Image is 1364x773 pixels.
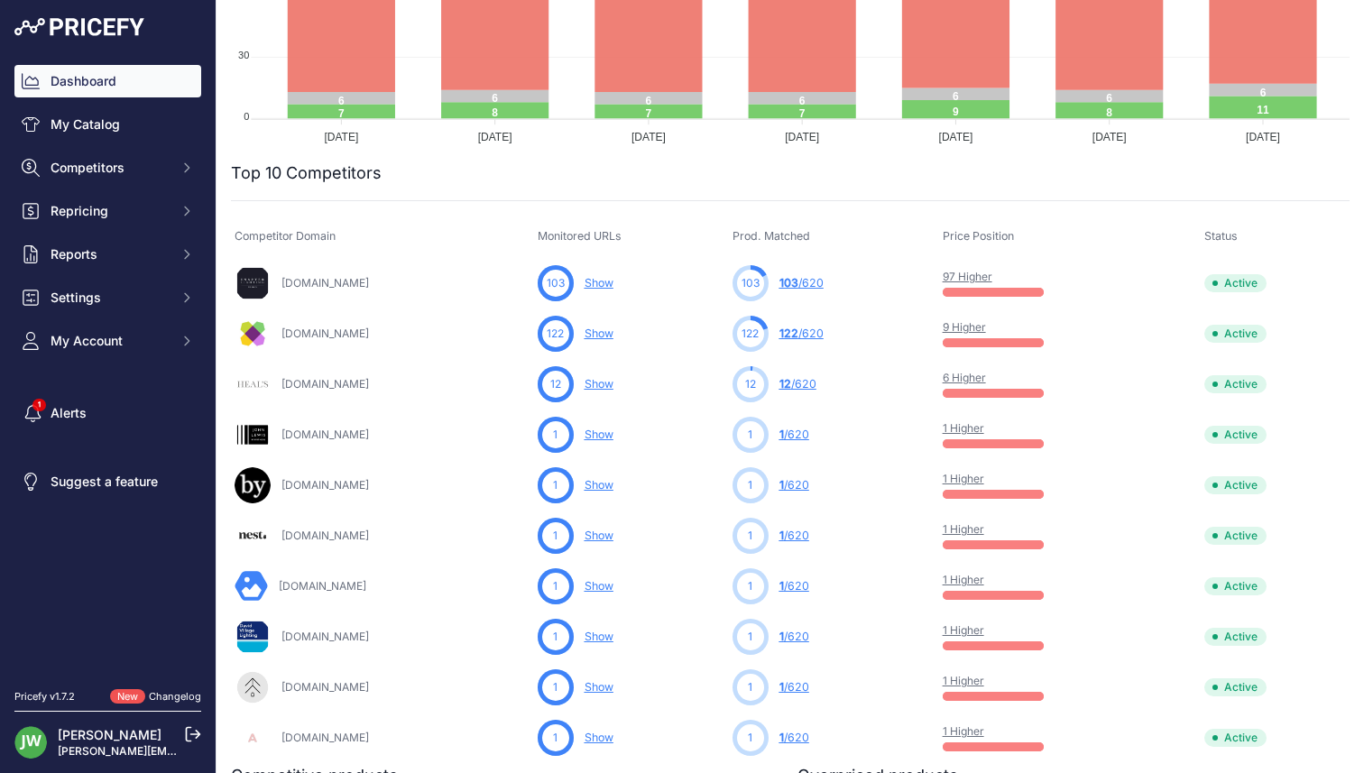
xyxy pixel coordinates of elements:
a: [DOMAIN_NAME] [281,276,369,290]
a: Dashboard [14,65,201,97]
a: 1/620 [779,478,809,492]
span: 122 [779,327,798,340]
a: 1/620 [779,579,809,593]
span: 1 [553,629,558,645]
span: 122 [742,326,759,342]
tspan: [DATE] [1092,131,1127,143]
span: 1 [779,680,784,694]
tspan: [DATE] [631,131,666,143]
span: My Account [51,332,169,350]
a: Show [585,377,613,391]
span: 1 [748,679,752,695]
a: 1 Higher [943,472,984,485]
nav: Sidebar [14,65,201,667]
a: Show [585,276,613,290]
img: Pricefy Logo [14,18,144,36]
button: Repricing [14,195,201,227]
a: [DOMAIN_NAME] [281,680,369,694]
a: Alerts [14,397,201,429]
button: My Account [14,325,201,357]
tspan: 0 [244,110,249,121]
span: Active [1204,678,1267,696]
span: Competitors [51,159,169,177]
tspan: [DATE] [324,131,358,143]
a: My Catalog [14,108,201,141]
div: Pricefy v1.7.2 [14,689,75,704]
a: 1 Higher [943,421,984,435]
span: 103 [742,275,760,291]
tspan: [DATE] [785,131,819,143]
a: [DOMAIN_NAME] [279,579,366,593]
span: Monitored URLs [538,229,622,243]
span: Active [1204,527,1267,545]
span: 1 [748,578,752,594]
a: Changelog [149,690,201,703]
span: 1 [748,528,752,544]
button: Settings [14,281,201,314]
span: 103 [779,276,798,290]
a: [DOMAIN_NAME] [281,428,369,441]
a: 103/620 [779,276,824,290]
span: Status [1204,229,1238,243]
a: Show [585,680,613,694]
span: 1 [779,731,784,744]
a: 97 Higher [943,270,992,283]
tspan: [DATE] [478,131,512,143]
a: 1 Higher [943,573,984,586]
tspan: [DATE] [939,131,973,143]
a: 1 Higher [943,724,984,738]
a: 122/620 [779,327,824,340]
span: 1 [553,528,558,544]
a: [DOMAIN_NAME] [281,478,369,492]
span: 1 [779,478,784,492]
span: Active [1204,577,1267,595]
a: Show [585,529,613,542]
a: Show [585,579,613,593]
a: [PERSON_NAME] [58,727,161,742]
span: 1 [779,579,784,593]
button: Competitors [14,152,201,184]
span: Active [1204,476,1267,494]
span: Active [1204,325,1267,343]
a: [DOMAIN_NAME] [281,377,369,391]
span: Active [1204,729,1267,747]
span: Repricing [51,202,169,220]
a: Show [585,478,613,492]
a: Show [585,731,613,744]
h2: Top 10 Competitors [231,161,382,186]
span: 12 [779,377,791,391]
span: 1 [748,629,752,645]
span: 1 [748,477,752,493]
span: Active [1204,628,1267,646]
span: 12 [550,376,561,392]
a: Show [585,428,613,441]
a: Show [585,630,613,643]
a: 1/620 [779,630,809,643]
a: 9 Higher [943,320,986,334]
a: Show [585,327,613,340]
span: 1 [779,428,784,441]
span: 1 [779,529,784,542]
span: Competitor Domain [235,229,336,243]
a: 1 Higher [943,674,984,687]
tspan: [DATE] [1246,131,1280,143]
span: 122 [547,326,564,342]
a: 1 Higher [943,522,984,536]
a: 1/620 [779,428,809,441]
a: 6 Higher [943,371,986,384]
a: 1/620 [779,680,809,694]
a: [DOMAIN_NAME] [281,630,369,643]
span: 103 [547,275,565,291]
span: Settings [51,289,169,307]
span: Active [1204,375,1267,393]
span: 1 [779,630,784,643]
span: Prod. Matched [733,229,810,243]
span: 1 [553,679,558,695]
span: Active [1204,274,1267,292]
span: 1 [748,427,752,443]
span: Reports [51,245,169,263]
a: [PERSON_NAME][EMAIL_ADDRESS][DOMAIN_NAME] [58,744,336,758]
span: 1 [553,730,558,746]
a: [DOMAIN_NAME] [281,529,369,542]
a: 1/620 [779,529,809,542]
